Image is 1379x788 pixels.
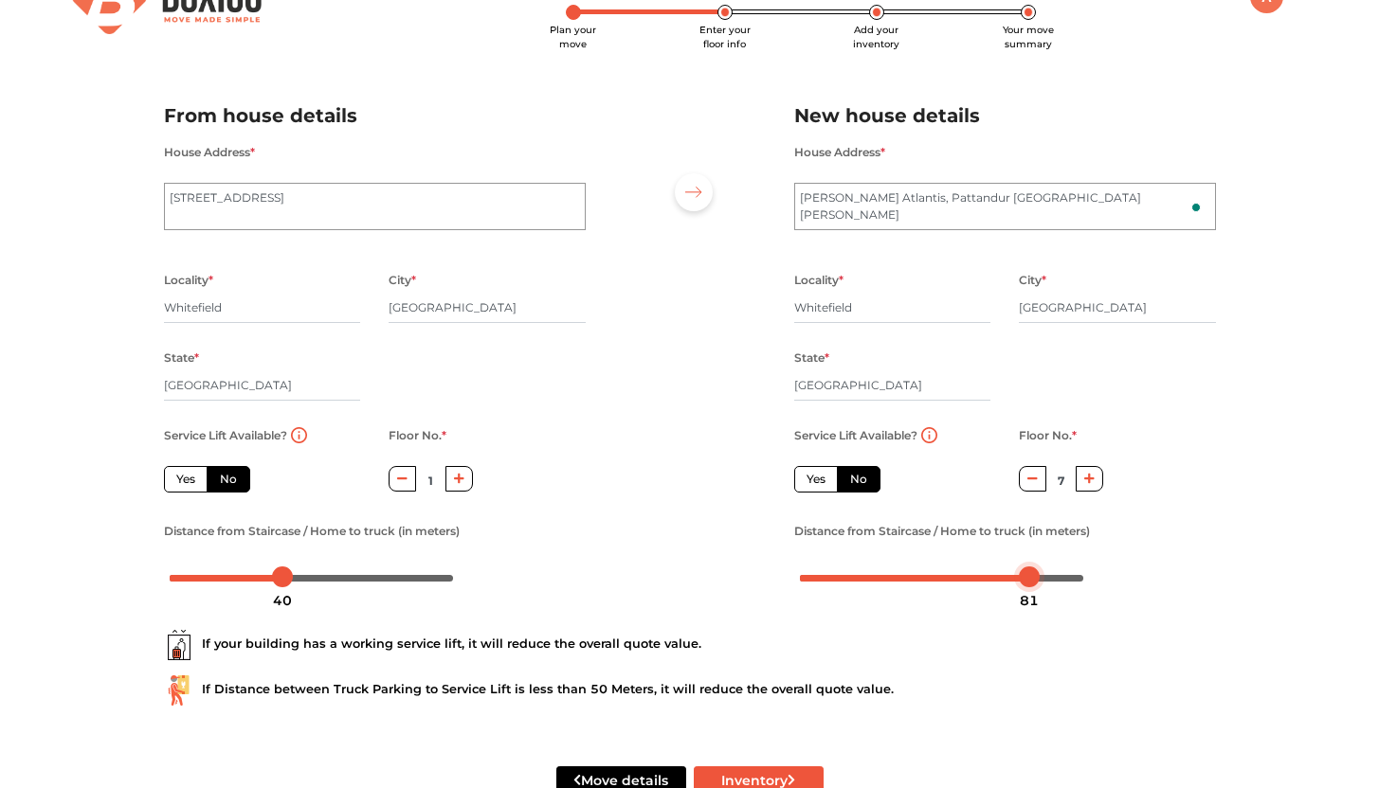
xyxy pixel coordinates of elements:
[794,268,844,293] label: Locality
[1003,24,1054,50] span: Your move summary
[164,466,208,492] label: Yes
[164,519,460,544] label: Distance from Staircase / Home to truck (in meters)
[164,630,194,660] img: ...
[164,100,586,132] h2: From house details
[207,466,250,492] label: No
[1019,268,1046,293] label: City
[164,423,287,448] label: Service Lift Available?
[1012,584,1046,617] div: 81
[389,268,416,293] label: City
[794,519,1090,544] label: Distance from Staircase / Home to truck (in meters)
[837,466,880,492] label: No
[794,466,838,492] label: Yes
[794,100,1216,132] h2: New house details
[853,24,899,50] span: Add your inventory
[164,675,1216,706] div: If Distance between Truck Parking to Service Lift is less than 50 Meters, it will reduce the over...
[164,183,586,230] textarea: [STREET_ADDRESS]
[389,423,446,448] label: Floor No.
[164,675,194,706] img: ...
[1019,423,1077,448] label: Floor No.
[164,140,255,165] label: House Address
[794,140,885,165] label: House Address
[265,584,299,617] div: 40
[164,346,199,370] label: State
[699,24,751,50] span: Enter your floor info
[164,268,213,293] label: Locality
[550,24,596,50] span: Plan your move
[164,630,1216,660] div: If your building has a working service lift, it will reduce the overall quote value.
[794,346,829,370] label: State
[794,183,1216,230] textarea: To enrich screen reader interactions, please activate Accessibility in Grammarly extension settings
[794,423,917,448] label: Service Lift Available?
